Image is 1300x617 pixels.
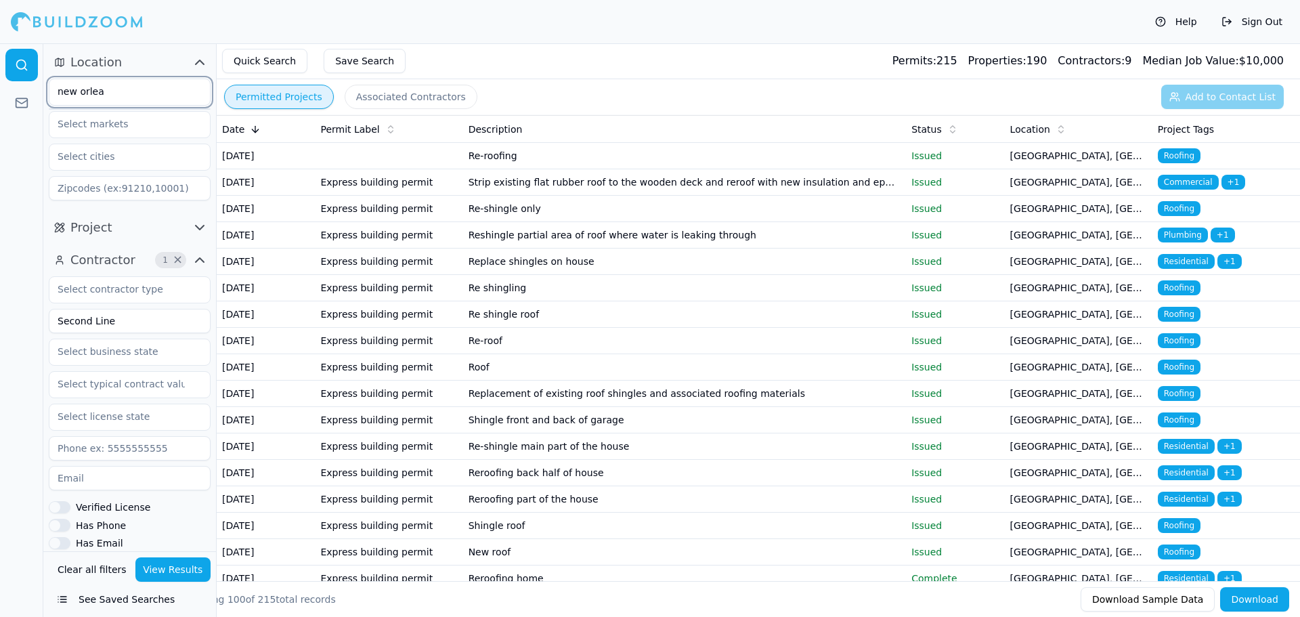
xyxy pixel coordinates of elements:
[1081,587,1215,612] button: Download Sample Data
[49,112,193,136] input: Select markets
[224,85,334,109] button: Permitted Projects
[217,249,315,275] td: [DATE]
[1158,123,1214,136] span: Project Tags
[70,53,122,72] span: Location
[1217,571,1242,586] span: + 1
[1005,222,1152,249] td: [GEOGRAPHIC_DATA], [GEOGRAPHIC_DATA]
[49,176,211,200] input: Zipcodes (ex:91210,10001)
[1005,143,1152,169] td: [GEOGRAPHIC_DATA], [GEOGRAPHIC_DATA]
[1158,360,1200,375] span: Roofing
[1158,439,1215,454] span: Residential
[1005,249,1152,275] td: [GEOGRAPHIC_DATA], [GEOGRAPHIC_DATA]
[463,513,907,539] td: Shingle roof
[70,218,112,237] span: Project
[217,513,315,539] td: [DATE]
[463,539,907,566] td: New roof
[1217,492,1242,507] span: + 1
[968,54,1026,67] span: Properties:
[911,545,999,559] p: Issued
[911,572,999,585] p: Complete
[135,557,211,582] button: View Results
[911,334,999,347] p: Issued
[315,222,462,249] td: Express building permit
[315,433,462,460] td: Express building permit
[463,301,907,328] td: Re shingle roof
[217,433,315,460] td: [DATE]
[911,519,999,532] p: Issued
[1005,433,1152,460] td: [GEOGRAPHIC_DATA], [GEOGRAPHIC_DATA]
[1010,123,1050,136] span: Location
[463,169,907,196] td: Strip existing flat rubber roof to the wooden deck and reroof with new insulation and epdm rubber...
[1158,571,1215,586] span: Residential
[49,217,211,238] button: Project
[315,513,462,539] td: Express building permit
[320,123,379,136] span: Permit Label
[463,407,907,433] td: Shingle front and back of garage
[1158,545,1200,559] span: Roofing
[173,257,183,263] span: Clear Contractor filters
[49,277,193,301] input: Select contractor type
[315,328,462,354] td: Express building permit
[49,79,193,104] input: Select states
[217,354,315,381] td: [DATE]
[892,53,957,69] div: 215
[463,460,907,486] td: Reroofing back half of house
[911,202,999,215] p: Issued
[911,281,999,295] p: Issued
[911,149,999,163] p: Issued
[463,249,907,275] td: Replace shingles on house
[315,460,462,486] td: Express building permit
[217,460,315,486] td: [DATE]
[217,566,315,592] td: [DATE]
[911,440,999,453] p: Issued
[315,539,462,566] td: Express building permit
[1005,275,1152,301] td: [GEOGRAPHIC_DATA], [GEOGRAPHIC_DATA]
[49,339,193,364] input: Select business state
[911,492,999,506] p: Issued
[315,196,462,222] td: Express building permit
[1158,254,1215,269] span: Residential
[49,466,211,490] input: Email
[217,407,315,433] td: [DATE]
[911,228,999,242] p: Issued
[1158,518,1200,533] span: Roofing
[315,301,462,328] td: Express building permit
[184,593,336,606] div: Showing of total records
[49,372,193,396] input: Select typical contract value
[315,275,462,301] td: Express building permit
[227,594,246,605] span: 100
[222,123,244,136] span: Date
[315,249,462,275] td: Express building permit
[54,557,130,582] button: Clear all filters
[315,169,462,196] td: Express building permit
[911,466,999,480] p: Issued
[1005,539,1152,566] td: [GEOGRAPHIC_DATA], [GEOGRAPHIC_DATA]
[76,538,123,548] label: Has Email
[1058,53,1131,69] div: 9
[1158,307,1200,322] span: Roofing
[49,108,211,110] div: Suggestions
[1005,196,1152,222] td: [GEOGRAPHIC_DATA], [GEOGRAPHIC_DATA]
[217,275,315,301] td: [DATE]
[463,381,907,407] td: Replacement of existing roof shingles and associated roofing materials
[463,222,907,249] td: Reshingle partial area of roof where water is leaking through
[911,387,999,400] p: Issued
[1005,460,1152,486] td: [GEOGRAPHIC_DATA], [GEOGRAPHIC_DATA]
[217,222,315,249] td: [DATE]
[911,307,999,321] p: Issued
[911,413,999,427] p: Issued
[49,587,211,612] button: See Saved Searches
[1005,301,1152,328] td: [GEOGRAPHIC_DATA], [GEOGRAPHIC_DATA]
[1005,328,1152,354] td: [GEOGRAPHIC_DATA], [GEOGRAPHIC_DATA]
[463,566,907,592] td: Reroofing home
[1005,381,1152,407] td: [GEOGRAPHIC_DATA], [GEOGRAPHIC_DATA]
[217,328,315,354] td: [DATE]
[217,381,315,407] td: [DATE]
[49,144,193,169] input: Select cities
[1158,333,1200,348] span: Roofing
[892,54,936,67] span: Permits:
[463,328,907,354] td: Re-roof
[315,381,462,407] td: Express building permit
[1221,175,1246,190] span: + 1
[1217,254,1242,269] span: + 1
